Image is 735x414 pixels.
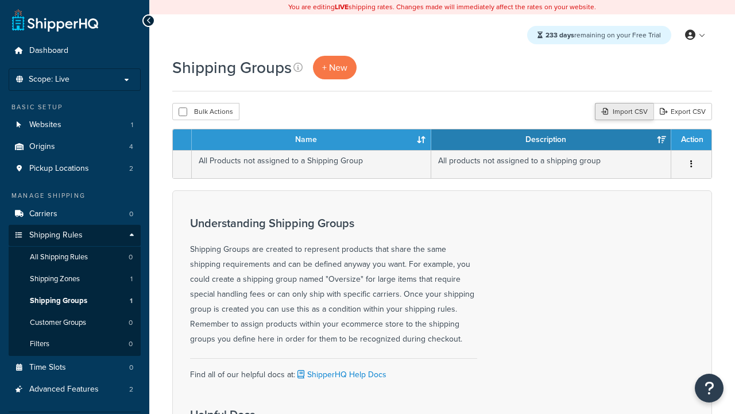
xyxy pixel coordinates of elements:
[322,61,347,74] span: + New
[29,120,61,130] span: Websites
[129,363,133,373] span: 0
[130,274,133,284] span: 1
[313,56,357,79] a: + New
[30,296,87,306] span: Shipping Groups
[546,30,574,40] strong: 233 days
[12,9,98,32] a: ShipperHQ Home
[9,379,141,400] a: Advanced Features 2
[695,374,724,402] button: Open Resource Center
[172,103,239,120] button: Bulk Actions
[30,318,86,328] span: Customer Groups
[9,114,141,136] li: Websites
[29,385,99,394] span: Advanced Features
[131,120,133,130] span: 1
[29,209,57,219] span: Carriers
[335,2,349,12] b: LIVE
[190,217,477,347] div: Shipping Groups are created to represent products that share the same shipping requirements and c...
[30,339,49,349] span: Filters
[129,385,133,394] span: 2
[527,26,671,44] div: remaining on your Free Trial
[29,231,83,240] span: Shipping Rules
[9,247,141,268] li: All Shipping Rules
[9,191,141,201] div: Manage Shipping
[9,225,141,246] a: Shipping Rules
[192,150,431,178] td: All Products not assigned to a Shipping Group
[172,56,292,79] h1: Shipping Groups
[9,312,141,333] li: Customer Groups
[9,333,141,355] a: Filters 0
[295,369,386,381] a: ShipperHQ Help Docs
[190,217,477,229] h3: Understanding Shipping Groups
[30,252,88,262] span: All Shipping Rules
[129,252,133,262] span: 0
[9,225,141,356] li: Shipping Rules
[129,209,133,219] span: 0
[130,296,133,306] span: 1
[9,269,141,290] li: Shipping Zones
[431,150,671,178] td: All products not assigned to a shipping group
[9,40,141,62] a: Dashboard
[9,333,141,355] li: Filters
[129,142,133,152] span: 4
[9,247,141,268] a: All Shipping Rules 0
[192,129,431,150] th: Name: activate to sort column ascending
[30,274,80,284] span: Shipping Zones
[9,269,141,290] a: Shipping Zones 1
[29,46,68,56] span: Dashboard
[9,204,141,225] a: Carriers 0
[9,102,141,112] div: Basic Setup
[9,158,141,179] a: Pickup Locations 2
[9,290,141,312] li: Shipping Groups
[9,379,141,400] li: Advanced Features
[29,164,89,174] span: Pickup Locations
[9,357,141,378] li: Time Slots
[9,204,141,225] li: Carriers
[129,339,133,349] span: 0
[9,158,141,179] li: Pickup Locations
[9,357,141,378] a: Time Slots 0
[431,129,671,150] th: Description: activate to sort column ascending
[653,103,712,120] a: Export CSV
[190,358,477,382] div: Find all of our helpful docs at:
[595,103,653,120] div: Import CSV
[9,312,141,333] a: Customer Groups 0
[29,75,69,85] span: Scope: Live
[29,363,66,373] span: Time Slots
[29,142,55,152] span: Origins
[9,136,141,158] a: Origins 4
[671,129,711,150] th: Action
[129,318,133,328] span: 0
[9,114,141,136] a: Websites 1
[9,136,141,158] li: Origins
[129,164,133,174] span: 2
[9,290,141,312] a: Shipping Groups 1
